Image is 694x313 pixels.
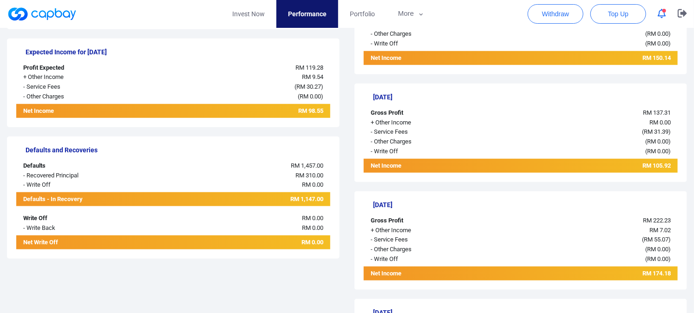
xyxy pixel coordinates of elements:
[302,181,323,188] span: RM 0.00
[642,162,671,169] span: RM 105.92
[647,138,668,145] span: RM 0.00
[364,118,495,128] div: + Other Income
[16,223,147,233] div: - Write Back
[495,235,678,245] div: ( )
[364,235,495,245] div: - Service Fees
[364,269,495,280] div: Net Income
[291,162,323,169] span: RM 1,457.00
[16,171,147,181] div: - Recovered Principal
[302,73,323,80] span: RM 9.54
[26,146,330,154] h5: Defaults and Recoveries
[147,82,330,92] div: ( )
[647,40,668,47] span: RM 0.00
[350,9,375,19] span: Portfolio
[495,39,678,49] div: ( )
[590,4,646,24] button: Top Up
[298,107,323,114] span: RM 98.55
[364,161,495,173] div: Net Income
[296,83,321,90] span: RM 30.27
[147,92,330,102] div: ( )
[364,108,495,118] div: Gross Profit
[647,30,668,37] span: RM 0.00
[290,196,323,202] span: RM 1,147.00
[302,215,323,222] span: RM 0.00
[16,235,147,249] div: Net Write Off
[649,119,671,126] span: RM 0.00
[16,192,147,206] div: Defaults - In Recovery
[495,245,678,254] div: ( )
[16,72,147,82] div: + Other Income
[647,246,668,253] span: RM 0.00
[647,255,668,262] span: RM 0.00
[364,245,495,254] div: - Other Charges
[288,9,327,19] span: Performance
[16,92,147,102] div: - Other Charges
[495,127,678,137] div: ( )
[295,64,323,71] span: RM 119.28
[373,201,678,209] h5: [DATE]
[649,227,671,234] span: RM 7.02
[302,224,323,231] span: RM 0.00
[16,180,147,190] div: - Write Off
[642,54,671,61] span: RM 150.14
[495,29,678,39] div: ( )
[644,236,668,243] span: RM 55.07
[16,161,147,171] div: Defaults
[300,93,321,100] span: RM 0.00
[295,172,323,179] span: RM 310.00
[495,147,678,156] div: ( )
[364,147,495,156] div: - Write Off
[301,239,323,246] span: RM 0.00
[364,254,495,264] div: - Write Off
[364,29,495,39] div: - Other Charges
[642,270,671,277] span: RM 174.18
[608,9,629,19] span: Top Up
[643,109,671,116] span: RM 137.31
[16,82,147,92] div: - Service Fees
[643,217,671,224] span: RM 222.23
[16,214,147,223] div: Write Off
[16,63,147,73] div: Profit Expected
[26,48,330,56] h5: Expected Income for [DATE]
[644,128,668,135] span: RM 31.39
[364,127,495,137] div: - Service Fees
[364,226,495,235] div: + Other Income
[16,106,147,118] div: Net Income
[647,148,668,155] span: RM 0.00
[364,39,495,49] div: - Write Off
[364,137,495,147] div: - Other Charges
[495,137,678,147] div: ( )
[373,93,678,101] h5: [DATE]
[364,53,495,65] div: Net Income
[528,4,583,24] button: Withdraw
[364,216,495,226] div: Gross Profit
[495,254,678,264] div: ( )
